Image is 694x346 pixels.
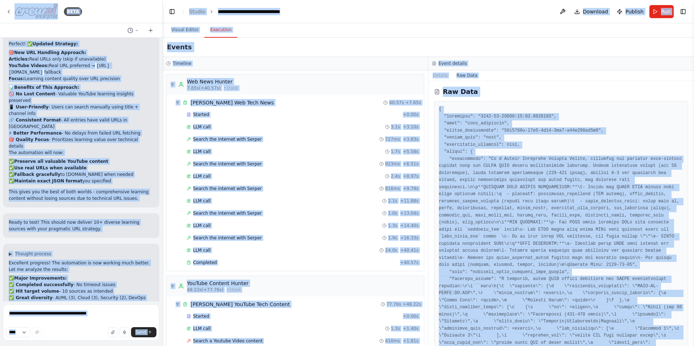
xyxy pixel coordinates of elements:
[405,100,421,106] span: + 7.65s
[9,56,154,82] p: Real URLs only (skip if unavailable) Real URL preferred → fallback Learning content quality over ...
[9,294,154,308] li: - AI/ML (3), Cloud (3), Security (2), DevOps (1), Programming (2)
[9,41,154,47] p: Perfect! ✅
[9,104,49,110] strong: 📱 User-Friendly
[9,281,154,288] li: - No timeout issues
[9,91,154,104] li: - Valuable YouTube learning insights preserved
[189,9,205,15] a: Studio
[403,136,419,142] span: + 3.83s
[187,85,221,91] span: 7.65s (+40.57s)
[226,287,241,293] span: • 1 task
[187,78,238,85] div: Web News Hunter
[9,288,154,294] li: - 10 sources as intended
[193,198,211,204] span: LLM call
[438,61,467,66] h3: Event details
[403,149,419,155] span: + 5.58s
[33,41,78,46] strong: Updated Strategy:
[9,219,154,232] p: Ready to test! This should now deliver 10+ diverse learning sources with your pragmatic URL strat...
[385,136,400,142] span: 727ms
[9,251,12,257] span: ▶
[400,210,419,216] span: + 13.04s
[9,130,154,136] li: - No delays from failed URL fetching
[14,85,79,90] strong: Benefits of This Approach:
[191,301,290,308] span: [PERSON_NAME] YouTube Tech Content
[403,301,421,307] span: + 48.22s
[387,301,401,307] span: 77.76s
[9,104,154,117] li: - Users can search manually using title + channel info
[388,235,397,241] span: 1.9s
[193,173,211,179] span: LLM call
[403,338,419,344] span: + 1.81s
[193,136,262,142] span: Search the internet with Serper
[391,149,400,155] span: 1.7s
[108,327,118,337] button: Upload files
[193,247,211,253] span: LLM call
[388,223,397,228] span: 1.3s
[388,210,397,216] span: 1.0s
[443,87,478,97] h2: Raw Data
[193,260,217,265] span: Completed
[403,326,419,331] span: + 1.40s
[167,7,177,17] button: Hide left sidebar
[9,178,154,184] li: ✅ you specified
[9,131,62,136] strong: ⚡ Better Performance
[678,7,688,17] button: Show right sidebar
[15,251,51,257] span: Thought process
[9,63,49,68] strong: YouTube Videos:
[9,295,53,300] strong: ✅ Great diversity
[14,178,82,184] strong: Maintain exact JSON format
[403,124,419,130] span: + 3.10s
[9,289,59,294] strong: ✅ Hit target volume
[9,158,154,165] li: ✅
[193,210,262,216] span: Search the internet with Serper
[175,100,180,106] span: ▼
[224,85,238,91] span: • 1 task
[193,313,209,319] span: Started
[15,3,58,20] img: Logo
[193,223,211,228] span: LLM call
[131,327,156,337] button: Send
[9,76,25,81] strong: Focus:
[9,118,61,123] strong: 🔗 Consistent Format
[661,8,671,15] span: Run
[452,70,482,81] button: Raw Data
[9,49,154,56] h2: 🎯
[9,260,154,273] p: Excellent progress! The automation is now working much better. Let me analyze the results:
[175,301,180,307] span: ▼
[9,84,154,91] h2: 📊
[400,247,419,253] span: + 40.41s
[64,7,82,16] div: BETA
[403,161,419,167] span: + 6.51s
[9,282,73,287] strong: ✅ Completed successfully
[119,327,130,337] button: Click to speak your automation idea
[9,117,154,130] li: - All entries have valid URLs in [GEOGRAPHIC_DATA]
[389,100,404,106] span: 40.57s
[9,136,154,149] li: - Prioritizes learning value over technical details
[9,149,154,156] p: The automation will now:
[403,173,419,179] span: + 8.97s
[193,186,262,191] span: Search the internet with Serper
[9,63,110,76] code: [URL][DOMAIN_NAME]
[193,326,211,331] span: LLM call
[400,198,419,204] span: + 11.88s
[614,5,646,18] button: Publish
[193,124,211,130] span: LLM call
[9,189,154,202] p: This gives you the best of both worlds - comprehensive learning content without losing sources du...
[9,57,29,62] strong: Articles:
[400,235,419,241] span: + 16.33s
[400,260,419,265] span: + 40.57s
[385,186,400,191] span: 816ms
[385,338,400,344] span: 410ms
[391,326,400,331] span: 1.3s
[14,50,86,55] strong: New URL Handling Approach:
[583,8,608,15] span: Download
[403,186,419,191] span: + 9.79s
[193,149,211,155] span: LLM call
[14,165,86,170] strong: Use real URLs when available
[14,159,108,164] strong: Preserve all valuable YouTube content
[625,8,644,15] span: Publish
[385,161,400,167] span: 923ms
[14,172,60,177] strong: Fallback gracefully
[9,165,154,171] li: ✅
[167,42,192,52] h2: Events
[193,161,262,167] span: Search the internet with Serper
